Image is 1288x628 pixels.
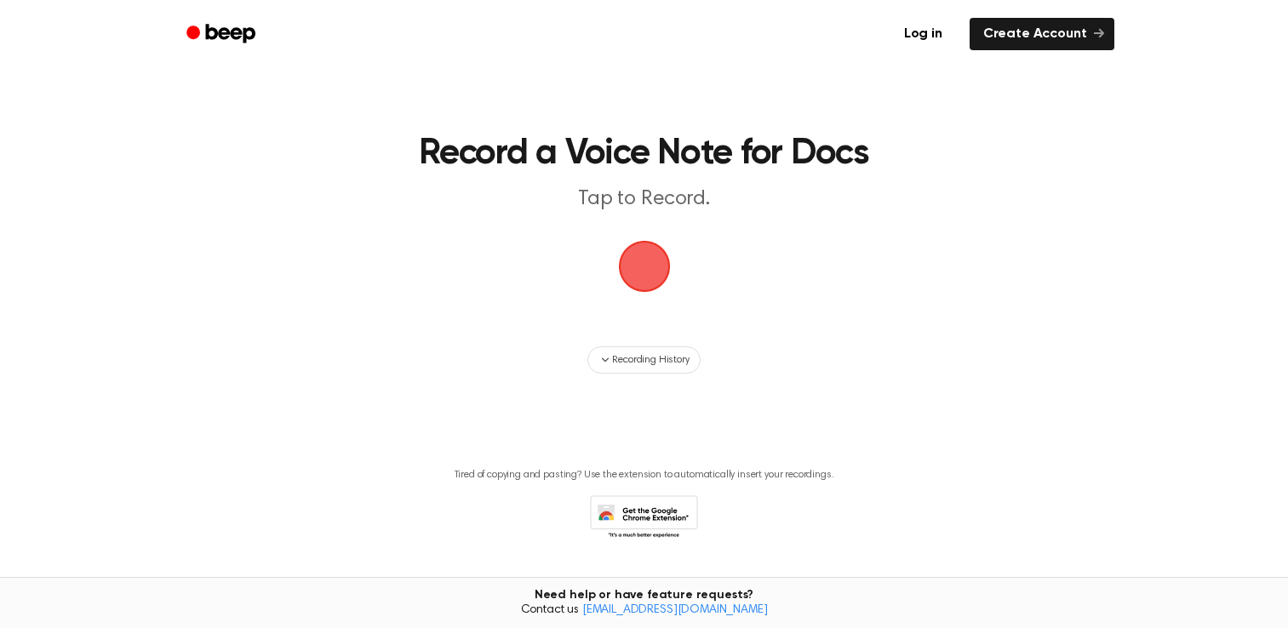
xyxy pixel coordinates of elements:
h1: Record a Voice Note for Docs [209,136,1080,172]
button: Recording History [587,346,700,374]
button: Beep Logo [619,241,670,292]
span: Contact us [10,603,1278,619]
a: [EMAIL_ADDRESS][DOMAIN_NAME] [582,604,768,616]
a: Beep [175,18,271,51]
a: Create Account [970,18,1114,50]
a: Log in [887,14,959,54]
p: Tap to Record. [318,186,971,214]
span: Recording History [612,352,689,368]
p: Tired of copying and pasting? Use the extension to automatically insert your recordings. [455,469,834,482]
